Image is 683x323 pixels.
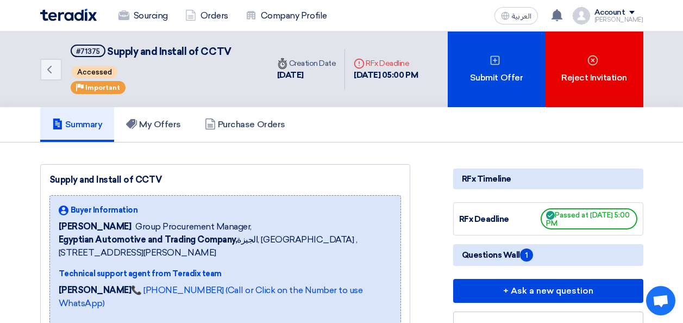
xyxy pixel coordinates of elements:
[520,249,533,262] span: 1
[59,220,131,233] span: [PERSON_NAME]
[354,69,418,82] div: [DATE] 05:00 PM
[541,208,637,229] span: Passed at [DATE] 5:00 PM
[177,4,237,28] a: Orders
[193,107,297,142] a: Purchase Orders
[594,17,643,23] div: [PERSON_NAME]
[59,233,392,259] span: الجيزة, [GEOGRAPHIC_DATA] ,[STREET_ADDRESS][PERSON_NAME]
[59,268,392,279] div: Technical support agent from Teradix team
[52,119,103,130] h5: Summary
[512,13,531,20] span: العربية
[354,58,418,69] div: RFx Deadline
[494,7,538,24] button: العربية
[126,119,181,130] h5: My Offers
[76,48,100,55] div: #71375
[573,7,590,24] img: profile_test.png
[40,9,97,21] img: Teradix logo
[71,45,231,58] h5: Supply and Install of CCTV
[453,169,643,189] div: RFx Timeline
[114,107,193,142] a: My Offers
[277,69,336,82] div: [DATE]
[40,107,115,142] a: Summary
[49,173,401,187] div: Supply and Install of CCTV
[205,119,285,130] h5: Purchase Orders
[277,58,336,69] div: Creation Date
[135,220,252,233] span: Group Procurement Manager,
[107,46,231,58] span: Supply and Install of CCTV
[459,213,541,226] div: RFx Deadline
[462,249,533,262] span: Questions Wall
[237,4,336,28] a: Company Profile
[72,66,117,78] span: Accessed
[71,204,138,216] span: Buyer Information
[59,285,131,295] strong: [PERSON_NAME]
[85,84,120,91] span: Important
[448,32,546,107] div: Submit Offer
[453,279,643,303] button: + Ask a new question
[110,4,177,28] a: Sourcing
[646,286,675,315] div: Open chat
[59,285,363,308] a: 📞 [PHONE_NUMBER] (Call or Click on the Number to use WhatsApp)
[546,32,643,107] div: Reject Invitation
[59,234,237,245] b: Egyptian Automotive and Trading Company,
[594,8,625,17] div: Account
